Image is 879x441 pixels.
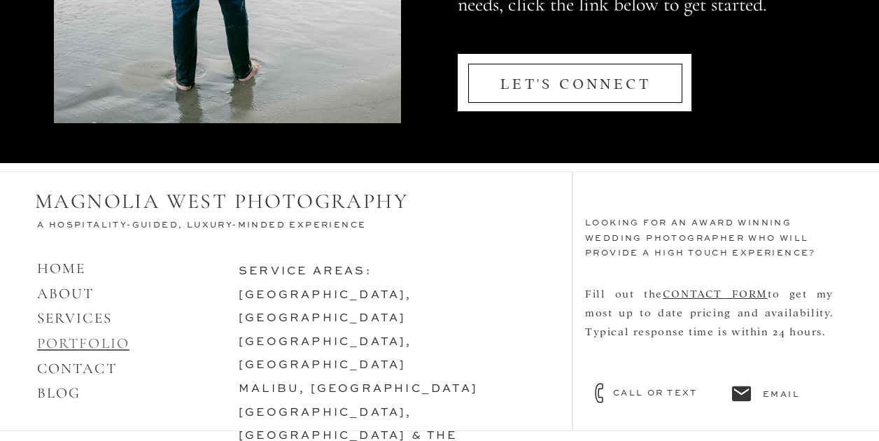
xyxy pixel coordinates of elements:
[585,283,834,393] nav: Fill out the to get my most up to date pricing and availability. Typical response time is within ...
[585,216,845,276] h3: looking for an award winning WEDDING photographer who will provide a HIGH TOUCH experience?
[613,386,723,399] a: call or text
[37,360,117,377] a: CONTACT
[239,337,412,372] a: [GEOGRAPHIC_DATA], [GEOGRAPHIC_DATA]
[239,260,537,407] h3: service areas:
[463,69,688,99] a: LET'S CONNECT
[37,309,112,327] a: SERVICES
[35,189,427,216] h2: MAGNOLIA WEST PHOTOGRAPHY
[239,384,478,395] a: malibu, [GEOGRAPHIC_DATA]
[37,384,80,402] a: BLOG
[763,388,828,400] a: email
[37,260,94,302] a: HOMEABOUT
[37,218,388,234] h3: A Hospitality-Guided, Luxury-Minded Experience
[37,335,129,352] a: PORTFOLIO
[239,290,412,325] a: [GEOGRAPHIC_DATA], [GEOGRAPHIC_DATA]
[663,286,768,300] a: CONTACT FORM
